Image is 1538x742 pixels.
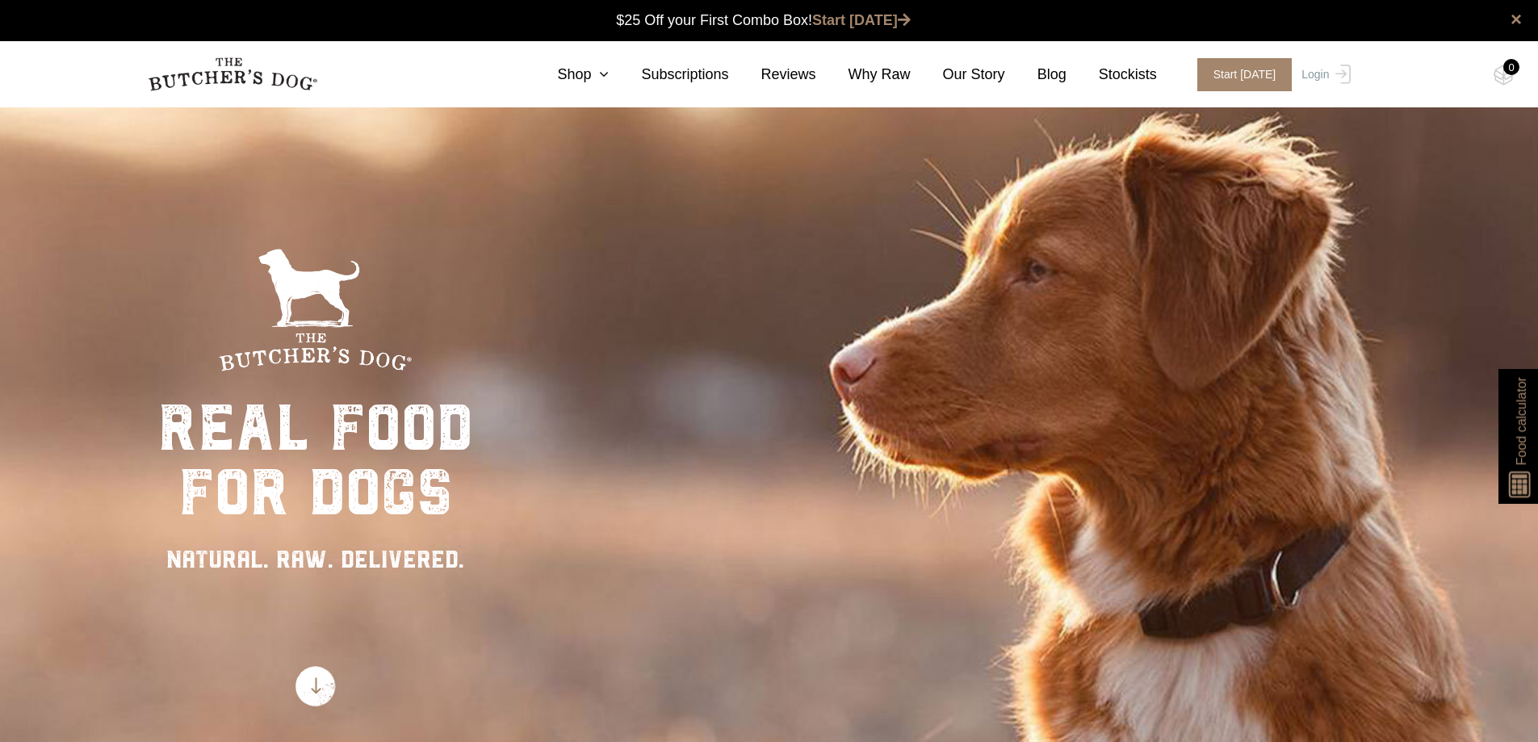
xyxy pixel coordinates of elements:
[1067,64,1157,86] a: Stockists
[1181,58,1298,91] a: Start [DATE]
[1494,65,1514,86] img: TBD_Cart-Empty.png
[1005,64,1067,86] a: Blog
[1503,59,1519,75] div: 0
[1197,58,1293,91] span: Start [DATE]
[525,64,609,86] a: Shop
[816,64,911,86] a: Why Raw
[1511,377,1531,465] span: Food calculator
[158,396,473,525] div: real food for dogs
[911,64,1005,86] a: Our Story
[609,64,728,86] a: Subscriptions
[1511,10,1522,29] a: close
[1297,58,1350,91] a: Login
[812,12,911,28] a: Start [DATE]
[158,541,473,577] div: NATURAL. RAW. DELIVERED.
[729,64,816,86] a: Reviews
